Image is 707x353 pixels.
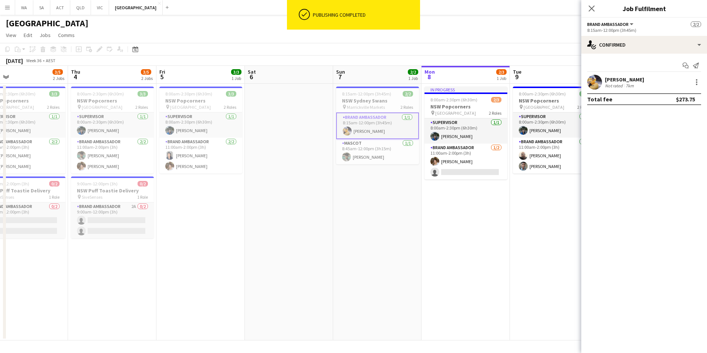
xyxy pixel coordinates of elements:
span: Edit [24,32,32,38]
span: 8:00am-2:30pm (6h30m) [77,91,124,97]
app-card-role: Brand Ambassador2/211:00am-2:00pm (3h)[PERSON_NAME][PERSON_NAME] [159,138,242,174]
span: 8:00am-2:30pm (6h30m) [519,91,566,97]
a: Comms [55,30,78,40]
app-job-card: 9:00am-12:00pm (3h)0/2NSW Puff Toastie Delivery 5iveSenses1 RoleBrand Ambassador2A0/29:00am-12:00... [71,176,154,238]
span: 3/5 [53,69,63,75]
span: 3/3 [138,91,148,97]
h3: NSW Popcorners [159,97,242,104]
span: Week 36 [24,58,43,63]
div: 2 Jobs [141,75,153,81]
span: 0/2 [138,181,148,186]
div: Publishing completed [313,11,417,18]
div: $273.75 [676,95,695,103]
div: 2 Jobs [53,75,64,81]
span: Sat [248,68,256,75]
app-job-card: 8:15am-12:00pm (3h45m)2/2NSW Sydney Swans Marrickville Markets2 RolesBrand Ambassador1/18:15am-12... [336,87,419,164]
h3: NSW Puff Toastie Delivery [71,187,154,194]
app-job-card: 8:00am-2:30pm (6h30m)3/3NSW Popcorners [GEOGRAPHIC_DATA]2 RolesSupervisor1/18:00am-2:30pm (6h30m)... [159,87,242,174]
h3: NSW Popcorners [513,97,596,104]
span: 8:00am-2:30pm (6h30m) [165,91,212,97]
div: 7km [624,83,635,88]
span: 2/2 [408,69,418,75]
span: 7 [335,73,345,81]
app-job-card: 8:00am-2:30pm (6h30m)3/3NSW Popcorners [GEOGRAPHIC_DATA]2 RolesSupervisor1/18:00am-2:30pm (6h30m)... [513,87,596,174]
span: 2/3 [496,69,507,75]
app-card-role: Mascot1/18:45am-12:00pm (3h15m)[PERSON_NAME] [336,139,419,164]
app-card-role: Brand Ambassador2A0/29:00am-12:00pm (3h) [71,202,154,238]
div: 8:00am-2:30pm (6h30m)3/3NSW Popcorners [GEOGRAPHIC_DATA]2 RolesSupervisor1/18:00am-2:30pm (6h30m)... [71,87,154,174]
button: QLD [70,0,91,15]
span: Marrickville Markets [347,104,385,110]
app-card-role: Brand Ambassador2/211:00am-2:00pm (3h)[PERSON_NAME][PERSON_NAME] [71,138,154,174]
h3: Job Fulfilment [581,4,707,13]
span: [GEOGRAPHIC_DATA] [524,104,564,110]
span: Mon [424,68,435,75]
app-card-role: Brand Ambassador1/18:15am-12:00pm (3h45m)[PERSON_NAME] [336,112,419,139]
button: ACT [50,0,70,15]
span: 8 [423,73,435,81]
span: 2 Roles [489,110,501,116]
app-card-role: Brand Ambassador2/211:00am-2:00pm (3h)[PERSON_NAME][PERSON_NAME] [513,138,596,174]
span: 5iveSenses [82,194,102,200]
app-card-role: Brand Ambassador1/211:00am-2:00pm (3h)[PERSON_NAME] [424,144,507,179]
span: [GEOGRAPHIC_DATA] [82,104,122,110]
div: [PERSON_NAME] [605,76,644,83]
div: 8:15am-12:00pm (3h45m) [587,27,701,33]
span: 8:15am-12:00pm (3h45m) [342,91,391,97]
span: Tue [513,68,521,75]
span: 1 Role [49,194,60,200]
div: AEST [46,58,55,63]
span: Brand Ambassador [587,21,629,27]
h3: NSW Popcorners [71,97,154,104]
span: 2 Roles [400,104,413,110]
span: 3/3 [226,91,236,97]
span: 3/5 [141,69,151,75]
span: 9:00am-12:00pm (3h) [77,181,118,186]
app-card-role: Supervisor1/18:00am-2:30pm (6h30m)[PERSON_NAME] [159,112,242,138]
a: View [3,30,19,40]
span: Jobs [40,32,51,38]
span: 1 Role [137,194,148,200]
span: 2 Roles [47,104,60,110]
span: [GEOGRAPHIC_DATA] [435,110,476,116]
span: 3/3 [231,69,241,75]
span: 2/2 [403,91,413,97]
span: 2/3 [491,97,501,102]
span: 5 [158,73,165,81]
button: SA [33,0,50,15]
span: 2/2 [691,21,701,27]
button: WA [15,0,33,15]
a: Jobs [37,30,54,40]
div: Confirmed [581,36,707,54]
div: 1 Job [408,75,418,81]
span: View [6,32,16,38]
app-card-role: Supervisor1/18:00am-2:30pm (6h30m)[PERSON_NAME] [513,112,596,138]
span: 4 [70,73,80,81]
div: In progress [424,87,507,93]
app-job-card: In progress8:00am-2:30pm (6h30m)2/3NSW Popcorners [GEOGRAPHIC_DATA]2 RolesSupervisor1/18:00am-2:3... [424,87,507,179]
div: [DATE] [6,57,23,64]
span: Fri [159,68,165,75]
div: Total fee [587,95,612,103]
a: Edit [21,30,35,40]
button: VIC [91,0,109,15]
span: 9 [512,73,521,81]
span: [GEOGRAPHIC_DATA] [170,104,211,110]
span: 2 Roles [135,104,148,110]
div: 1 Job [231,75,241,81]
span: 3/3 [579,91,590,97]
span: 3/3 [49,91,60,97]
span: Comms [58,32,75,38]
div: 1 Job [497,75,506,81]
span: 0/2 [49,181,60,186]
button: [GEOGRAPHIC_DATA] [109,0,163,15]
span: 6 [247,73,256,81]
span: Thu [71,68,80,75]
h1: [GEOGRAPHIC_DATA] [6,18,88,29]
span: Sun [336,68,345,75]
